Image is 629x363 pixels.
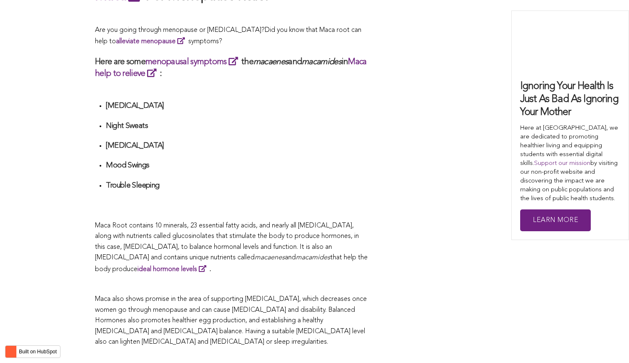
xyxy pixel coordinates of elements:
[106,141,368,151] h4: [MEDICAL_DATA]
[95,254,368,273] span: that help the body produce
[106,161,368,170] h4: Mood Swings
[302,58,342,66] em: macamides
[95,58,367,78] a: Maca help to relieve
[137,266,211,273] strong: .
[95,27,265,34] span: Are you going through menopause or [MEDICAL_DATA]?
[106,101,368,111] h4: [MEDICAL_DATA]
[116,38,188,45] a: alleviate menopause
[95,56,368,79] h3: Here are some the and in :
[106,181,368,191] h4: Trouble Sleeping
[16,346,60,357] label: Built on HubSpot
[5,347,16,357] img: HubSpot sprocket logo
[520,209,591,232] a: Learn More
[137,266,210,273] a: ideal hormone levels
[5,345,61,358] button: Built on HubSpot
[253,58,288,66] em: macaenes
[95,296,367,345] span: Maca also shows promise in the area of supporting [MEDICAL_DATA], which decreases once women go t...
[95,222,359,261] span: Maca Root contains 10 minerals, 23 essential fatty acids, and nearly all [MEDICAL_DATA], along wi...
[106,121,368,131] h4: Night Sweats
[255,254,285,261] span: macaenes
[296,254,330,261] span: macamides
[285,254,296,261] span: and
[587,323,629,363] iframe: Chat Widget
[145,58,241,66] a: menopausal symptoms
